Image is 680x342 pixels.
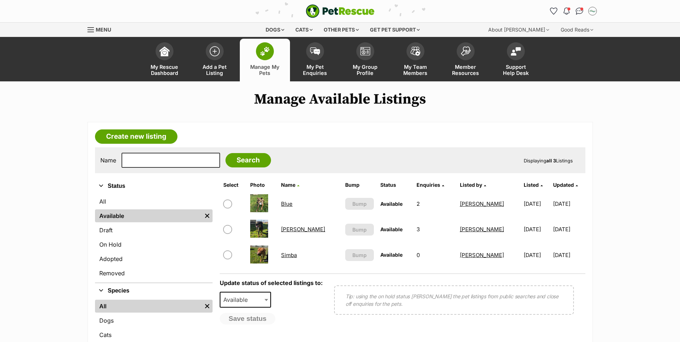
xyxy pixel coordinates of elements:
[564,8,569,15] img: notifications-46538b983faf8c2785f20acdc204bb7945ddae34d4c08c2a6579f10ce5e182be.svg
[95,267,213,280] a: Removed
[261,23,289,37] div: Dogs
[220,295,255,305] span: Available
[290,23,318,37] div: Cats
[190,39,240,81] a: Add a Pet Listing
[460,252,504,258] a: [PERSON_NAME]
[100,157,116,163] label: Name
[95,181,213,191] button: Status
[220,292,271,308] span: Available
[511,47,521,56] img: help-desk-icon-fdf02630f3aa405de69fd3d07c3f3aa587a6932b1a1747fa1d2bba05be0121f9.svg
[521,191,552,216] td: [DATE]
[148,64,181,76] span: My Rescue Dashboard
[524,158,573,163] span: Displaying Listings
[410,47,420,56] img: team-members-icon-5396bd8760b3fe7c0b43da4ab00e1e3bb1a5d9ba89233759b79545d2d3fc5d0d.svg
[240,39,290,81] a: Manage My Pets
[414,217,456,242] td: 3
[352,200,367,208] span: Bump
[345,249,374,261] button: Bump
[360,47,370,56] img: group-profile-icon-3fa3cf56718a62981997c0bc7e787c4b2cf8bcc04b72c1350f741eb67cf2f40e.svg
[460,182,486,188] a: Listed by
[553,182,574,188] span: Updated
[390,39,441,81] a: My Team Members
[500,64,532,76] span: Support Help Desk
[95,328,213,341] a: Cats
[561,5,572,17] button: Notifications
[524,182,543,188] a: Listed
[310,47,320,55] img: pet-enquiries-icon-7e3ad2cf08bfb03b45e93fb7055b45f3efa6380592205ae92323e6603595dc1f.svg
[553,217,585,242] td: [DATE]
[225,153,271,167] input: Search
[553,182,578,188] a: Updated
[377,179,413,191] th: Status
[306,4,375,18] img: logo-e224e6f780fb5917bec1dbf3a21bbac754714ae5b6737aabdf751b685950b380.svg
[414,191,456,216] td: 2
[96,27,111,33] span: Menu
[349,64,381,76] span: My Group Profile
[340,39,390,81] a: My Group Profile
[553,243,585,267] td: [DATE]
[587,5,598,17] button: My account
[220,313,276,324] button: Save status
[450,64,482,76] span: Member Resources
[589,8,596,15] img: Adam Skelly profile pic
[417,182,440,188] span: translation missing: en.admin.listings.index.attributes.enquiries
[574,5,585,17] a: Conversations
[576,8,583,15] img: chat-41dd97257d64d25036548639549fe6c8038ab92f7586957e7f3b1b290dea8141.svg
[299,64,331,76] span: My Pet Enquiries
[521,243,552,267] td: [DATE]
[95,286,213,295] button: Species
[220,279,323,286] label: Update status of selected listings to:
[247,179,277,191] th: Photo
[365,23,425,37] div: Get pet support
[548,5,598,17] ul: Account quick links
[319,23,364,37] div: Other pets
[199,64,231,76] span: Add a Pet Listing
[160,46,170,56] img: dashboard-icon-eb2f2d2d3e046f16d808141f083e7271f6b2e854fb5c12c21221c1fb7104beca.svg
[548,5,560,17] a: Favourites
[441,39,491,81] a: Member Resources
[524,182,539,188] span: Listed
[306,4,375,18] a: PetRescue
[380,226,403,232] span: Available
[345,224,374,236] button: Bump
[249,64,281,76] span: Manage My Pets
[281,200,293,207] a: Blue
[87,23,116,35] a: Menu
[546,158,556,163] strong: all 3
[95,194,213,282] div: Status
[281,182,299,188] a: Name
[95,238,213,251] a: On Hold
[95,129,177,144] a: Create new listing
[491,39,541,81] a: Support Help Desk
[260,47,270,56] img: manage-my-pets-icon-02211641906a0b7f246fdf0571729dbe1e7629f14944591b6c1af311fb30b64b.svg
[483,23,554,37] div: About [PERSON_NAME]
[380,201,403,207] span: Available
[281,226,325,233] a: [PERSON_NAME]
[417,182,444,188] a: Enquiries
[352,251,367,259] span: Bump
[281,182,295,188] span: Name
[414,243,456,267] td: 0
[460,200,504,207] a: [PERSON_NAME]
[346,293,562,308] p: Tip: using the on hold status [PERSON_NAME] the pet listings from public searches and close off e...
[352,226,367,233] span: Bump
[220,179,247,191] th: Select
[290,39,340,81] a: My Pet Enquiries
[556,23,598,37] div: Good Reads
[202,300,213,313] a: Remove filter
[460,226,504,233] a: [PERSON_NAME]
[95,314,213,327] a: Dogs
[461,46,471,56] img: member-resources-icon-8e73f808a243e03378d46382f2149f9095a855e16c252ad45f914b54edf8863c.svg
[95,252,213,265] a: Adopted
[553,191,585,216] td: [DATE]
[95,224,213,237] a: Draft
[460,182,482,188] span: Listed by
[399,64,432,76] span: My Team Members
[345,198,374,210] button: Bump
[139,39,190,81] a: My Rescue Dashboard
[521,217,552,242] td: [DATE]
[210,46,220,56] img: add-pet-listing-icon-0afa8454b4691262ce3f59096e99ab1cd57d4a30225e0717b998d2c9b9846f56.svg
[95,195,213,208] a: All
[342,179,377,191] th: Bump
[95,209,202,222] a: Available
